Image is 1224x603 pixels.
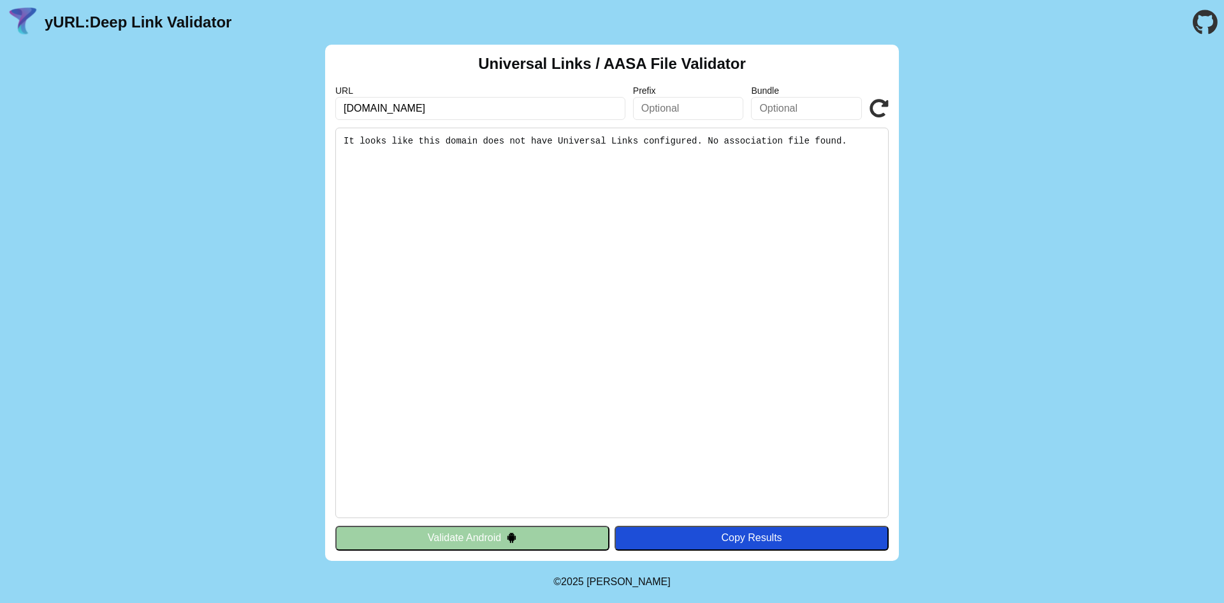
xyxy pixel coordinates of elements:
div: Copy Results [621,532,882,544]
input: Optional [751,97,862,120]
button: Copy Results [615,526,889,550]
label: Bundle [751,86,862,96]
label: URL [335,86,625,96]
a: yURL:Deep Link Validator [45,13,231,31]
img: droidIcon.svg [506,532,517,543]
pre: It looks like this domain does not have Universal Links configured. No association file found. [335,128,889,518]
input: Optional [633,97,744,120]
button: Validate Android [335,526,609,550]
a: Michael Ibragimchayev's Personal Site [586,576,671,587]
footer: © [553,561,670,603]
label: Prefix [633,86,744,96]
input: Required [335,97,625,120]
span: 2025 [561,576,584,587]
img: yURL Logo [6,6,40,39]
h2: Universal Links / AASA File Validator [478,55,746,73]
